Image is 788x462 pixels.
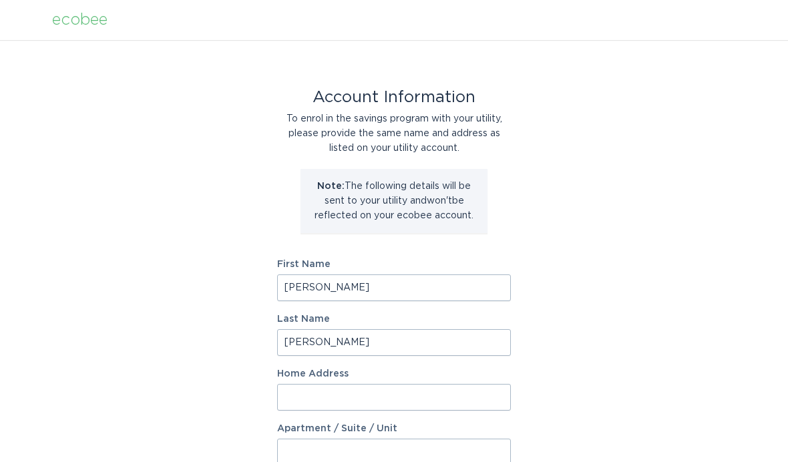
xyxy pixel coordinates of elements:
[277,111,511,156] div: To enrol in the savings program with your utility, please provide the same name and address as li...
[277,369,511,379] label: Home Address
[277,90,511,105] div: Account Information
[277,260,511,269] label: First Name
[277,424,511,433] label: Apartment / Suite / Unit
[52,13,108,27] div: ecobee
[311,179,477,223] p: The following details will be sent to your utility and won't be reflected on your ecobee account.
[317,182,345,191] strong: Note:
[277,314,511,324] label: Last Name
